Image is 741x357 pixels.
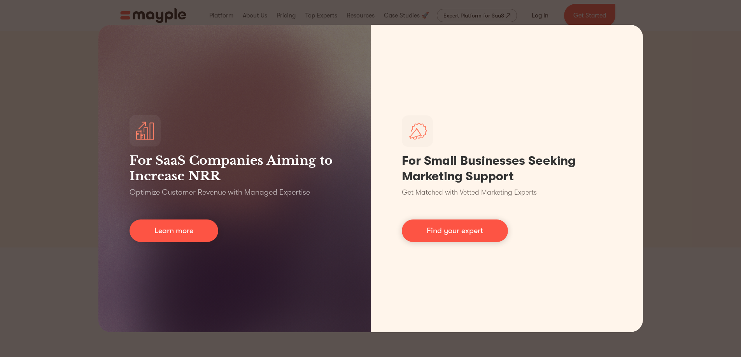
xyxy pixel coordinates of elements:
p: Optimize Customer Revenue with Managed Expertise [130,187,310,198]
p: Get Matched with Vetted Marketing Experts [402,187,537,198]
h1: For Small Businesses Seeking Marketing Support [402,153,612,184]
a: Find your expert [402,219,508,242]
a: Learn more [130,219,218,242]
h3: For SaaS Companies Aiming to Increase NRR [130,153,340,184]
